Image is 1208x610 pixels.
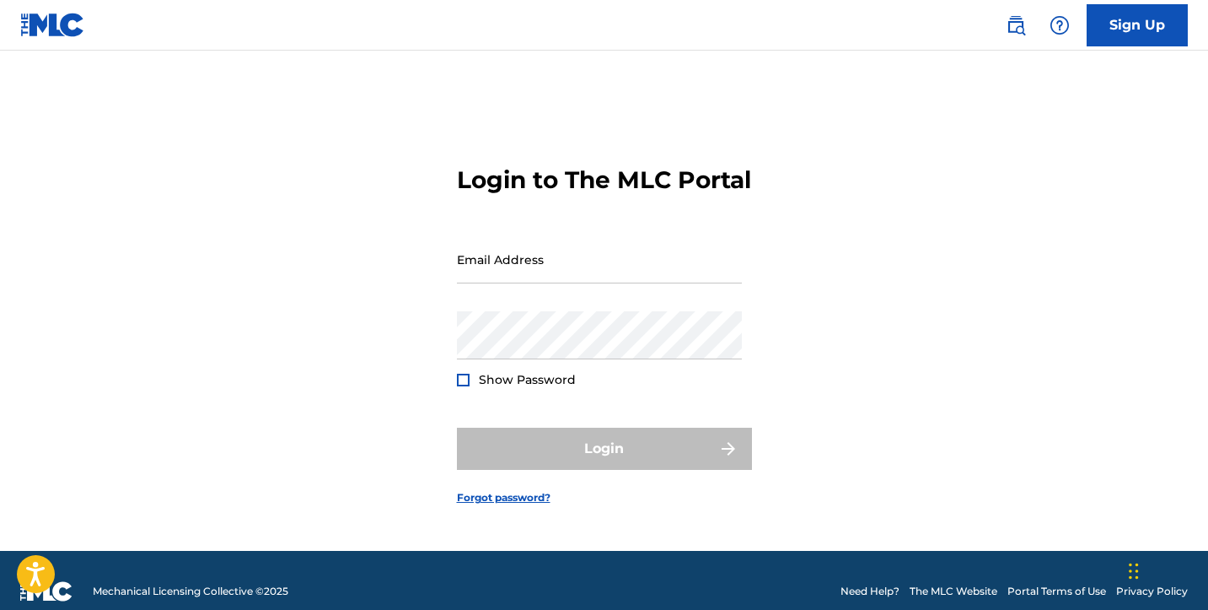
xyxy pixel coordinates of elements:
iframe: Chat Widget [1124,529,1208,610]
a: Forgot password? [457,490,550,505]
span: Show Password [479,372,576,387]
h3: Login to The MLC Portal [457,165,751,195]
div: Drag [1129,546,1139,597]
a: Privacy Policy [1116,584,1188,599]
a: Sign Up [1087,4,1188,46]
a: The MLC Website [910,584,997,599]
a: Portal Terms of Use [1007,584,1106,599]
img: search [1006,15,1026,35]
span: Mechanical Licensing Collective © 2025 [93,584,288,599]
a: Public Search [999,8,1033,42]
img: logo [20,581,72,602]
a: Need Help? [840,584,899,599]
img: help [1050,15,1070,35]
div: Help [1043,8,1076,42]
img: MLC Logo [20,13,85,37]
